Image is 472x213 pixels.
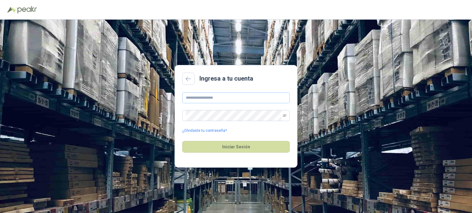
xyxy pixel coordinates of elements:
span: eye-invisible [283,114,286,117]
img: Peakr [17,6,37,13]
img: Logo [7,7,16,13]
button: Iniciar Sesión [182,141,290,153]
h2: Ingresa a tu cuenta [199,74,253,83]
a: ¿Olvidaste tu contraseña? [182,128,227,134]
